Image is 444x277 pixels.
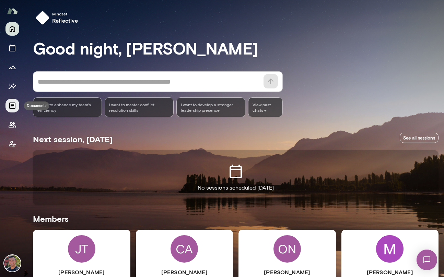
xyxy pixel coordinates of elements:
[400,133,439,143] a: See all sessions
[171,235,198,263] div: CA
[376,235,404,263] img: Michael Merski
[5,60,19,74] button: Growth Plan
[7,4,18,17] img: Mento
[33,134,113,145] h5: Next session, [DATE]
[198,184,274,192] p: No sessions scheduled [DATE]
[176,97,245,117] div: I want to develop a stronger leadership presence
[5,80,19,93] button: Insights
[5,41,19,55] button: Sessions
[37,102,97,113] span: I want to enhance my team's efficiency
[341,268,439,276] h6: [PERSON_NAME]
[5,118,19,132] button: Members
[5,137,19,151] button: Client app
[109,102,169,113] span: I want to master conflict resolution skills
[33,213,439,224] h5: Members
[33,268,130,276] h6: [PERSON_NAME]
[36,11,49,25] img: mindset
[33,38,439,58] h3: Good night, [PERSON_NAME]
[5,22,19,36] button: Home
[136,268,233,276] h6: [PERSON_NAME]
[52,16,78,25] h6: reflective
[181,102,241,113] span: I want to develop a stronger leadership presence
[4,255,21,272] img: Mark Guzman
[52,11,78,16] span: Mindset
[5,99,19,112] button: Documents
[68,235,95,263] div: JT
[238,268,336,276] h6: [PERSON_NAME]
[33,8,84,27] button: Mindsetreflective
[105,97,174,117] div: I want to master conflict resolution skills
[273,235,301,263] div: ON
[33,97,102,117] div: I want to enhance my team's efficiency
[24,101,49,110] div: Documents
[248,97,283,117] span: View past chats ->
